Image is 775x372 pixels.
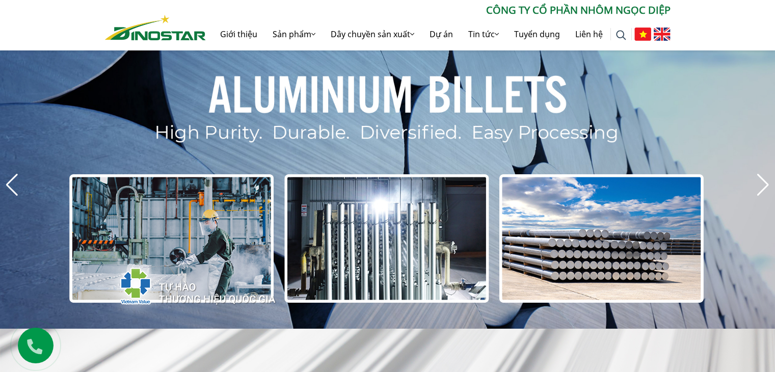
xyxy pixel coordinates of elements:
[634,28,651,41] img: Tiếng Việt
[616,30,626,40] img: search
[756,174,770,196] div: Next slide
[461,18,506,50] a: Tin tức
[90,249,277,318] img: thqg
[105,13,206,40] a: Nhôm Dinostar
[105,15,206,40] img: Nhôm Dinostar
[654,28,671,41] img: English
[422,18,461,50] a: Dự án
[506,18,568,50] a: Tuyển dụng
[265,18,323,50] a: Sản phẩm
[206,3,671,18] p: CÔNG TY CỔ PHẦN NHÔM NGỌC DIỆP
[323,18,422,50] a: Dây chuyền sản xuất
[568,18,610,50] a: Liên hệ
[5,174,19,196] div: Previous slide
[212,18,265,50] a: Giới thiệu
